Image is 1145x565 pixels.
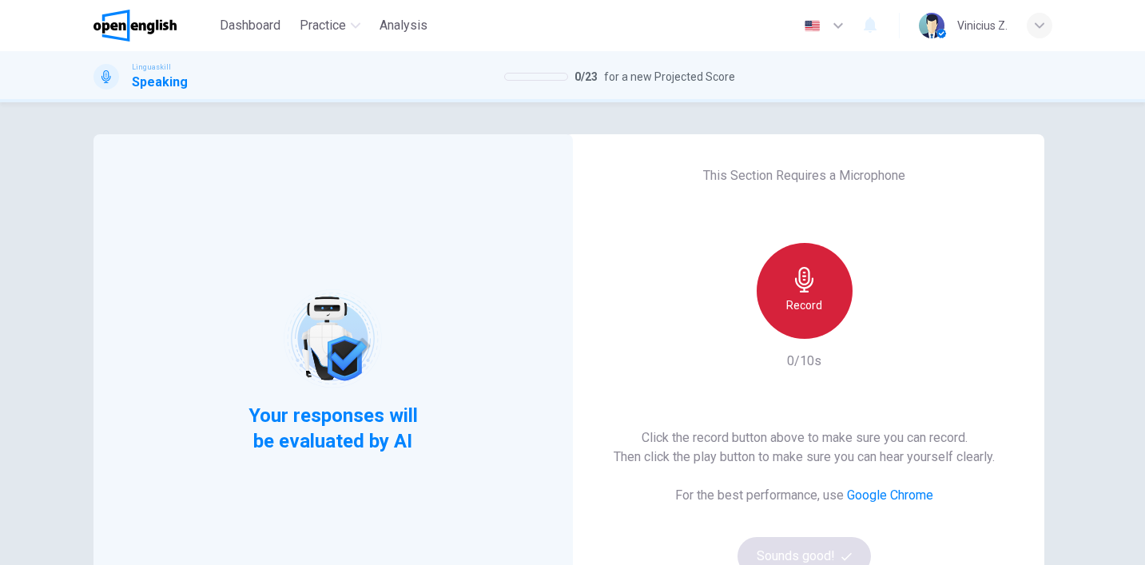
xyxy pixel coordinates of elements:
[293,11,367,40] button: Practice
[787,352,821,371] h6: 0/10s
[786,296,822,315] h6: Record
[847,487,933,503] a: Google Chrome
[213,11,287,40] button: Dashboard
[93,10,214,42] a: OpenEnglish logo
[614,428,995,467] h6: Click the record button above to make sure you can record. Then click the play button to make sur...
[757,243,853,339] button: Record
[380,16,427,35] span: Analysis
[132,73,188,92] h1: Speaking
[220,16,280,35] span: Dashboard
[957,16,1008,35] div: Vinicius Z.
[604,67,735,86] span: for a new Projected Score
[132,62,171,73] span: Linguaskill
[703,166,905,185] h6: This Section Requires a Microphone
[373,11,434,40] button: Analysis
[675,486,933,505] h6: For the best performance, use
[93,10,177,42] img: OpenEnglish logo
[919,13,944,38] img: Profile picture
[282,288,384,389] img: robot icon
[574,67,598,86] span: 0 / 23
[236,403,430,454] span: Your responses will be evaluated by AI
[802,20,822,32] img: en
[300,16,346,35] span: Practice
